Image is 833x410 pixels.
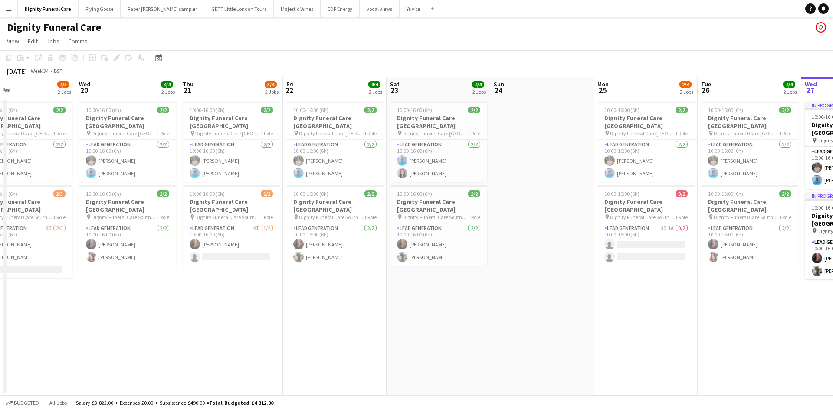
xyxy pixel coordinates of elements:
a: Jobs [43,36,63,47]
app-user-avatar: Dorian Payne [816,22,826,33]
a: Edit [24,36,41,47]
span: Comms [68,37,88,45]
a: View [3,36,23,47]
button: Yuvite [400,0,427,17]
button: Flying Goose [79,0,121,17]
span: Jobs [46,37,59,45]
button: Faber [PERSON_NAME] sampler [121,0,204,17]
button: Vocal Views [360,0,400,17]
h1: Dignity Funeral Care [7,21,101,34]
button: Dignity Funeral Care [18,0,79,17]
div: BST [54,68,62,74]
span: View [7,37,19,45]
span: Budgeted [14,400,39,406]
button: Budgeted [4,398,40,408]
a: Comms [65,36,91,47]
span: Total Budgeted £4 312.00 [209,400,273,406]
span: All jobs [48,400,69,406]
div: Salary £3 822.00 + Expenses £0.00 + Subsistence £490.00 = [76,400,273,406]
button: Majestic Wines [274,0,321,17]
span: Week 34 [29,68,50,74]
span: Edit [28,37,38,45]
div: [DATE] [7,67,27,75]
button: GETT Little London Tours [204,0,274,17]
button: EDF Energy [321,0,360,17]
